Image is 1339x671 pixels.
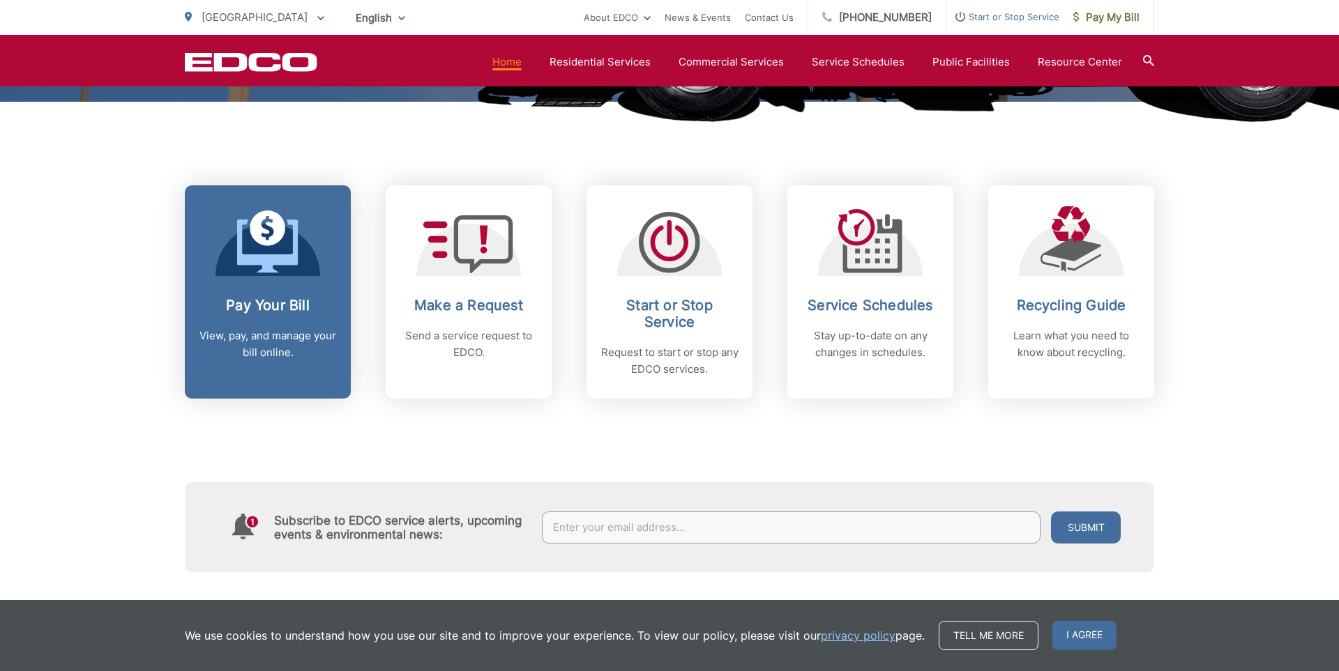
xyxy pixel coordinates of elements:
[600,344,739,378] p: Request to start or stop any EDCO services.
[932,54,1010,70] a: Public Facilities
[665,9,731,26] a: News & Events
[1002,327,1140,361] p: Learn what you need to know about recycling.
[745,9,794,26] a: Contact Us
[185,185,351,399] a: Pay Your Bill View, pay, and manage your bill online.
[939,621,1038,650] a: Tell me more
[492,54,522,70] a: Home
[400,327,538,361] p: Send a service request to EDCO.
[988,185,1154,399] a: Recycling Guide Learn what you need to know about recycling.
[542,511,1041,543] input: Enter your email address...
[801,297,939,314] h2: Service Schedules
[400,297,538,314] h2: Make a Request
[787,185,953,399] a: Service Schedules Stay up-to-date on any changes in schedules.
[386,185,552,399] a: Make a Request Send a service request to EDCO.
[199,327,337,361] p: View, pay, and manage your bill online.
[550,54,651,70] a: Residential Services
[202,10,308,24] span: [GEOGRAPHIC_DATA]
[1073,9,1140,26] span: Pay My Bill
[1002,297,1140,314] h2: Recycling Guide
[1038,54,1122,70] a: Resource Center
[185,627,925,644] p: We use cookies to understand how you use our site and to improve your experience. To view our pol...
[1051,511,1121,543] button: Submit
[274,514,528,541] h4: Subscribe to EDCO service alerts, upcoming events & environmental news:
[801,327,939,361] p: Stay up-to-date on any changes in schedules.
[185,52,317,72] a: EDCD logo. Return to the homepage.
[821,627,895,644] a: privacy policy
[679,54,784,70] a: Commercial Services
[199,297,337,314] h2: Pay Your Bill
[812,54,905,70] a: Service Schedules
[1052,621,1117,650] span: I agree
[345,6,416,30] span: English
[584,9,651,26] a: About EDCO
[600,297,739,330] h2: Start or Stop Service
